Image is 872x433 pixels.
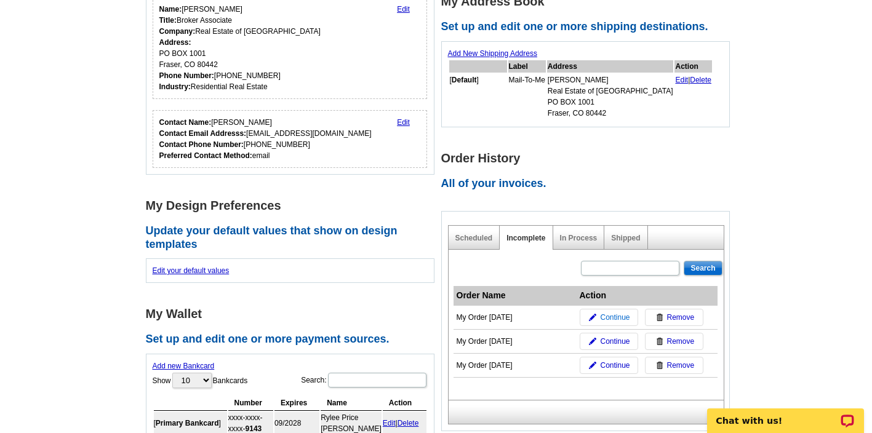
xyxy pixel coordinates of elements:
strong: Title: [159,16,177,25]
img: pencil-icon.gif [589,314,596,321]
b: Primary Bankcard [156,419,219,427]
div: My Order [DATE] [457,360,574,371]
a: Add New Shipping Address [448,49,537,58]
div: My Order [DATE] [457,336,574,347]
strong: Industry: [159,82,191,91]
a: Edit [397,5,410,14]
label: Search: [301,371,427,389]
a: Continue [580,357,638,374]
td: [PERSON_NAME] Real Estate of [GEOGRAPHIC_DATA] PO BOX 1001 Fraser, CO 80442 [547,74,674,119]
img: trashcan-icon.gif [656,314,663,321]
strong: Contact Email Addresss: [159,129,247,138]
strong: Name: [159,5,182,14]
img: trashcan-icon.gif [656,338,663,345]
th: Expires [274,395,319,411]
th: Order Name [454,286,577,306]
strong: Contact Name: [159,118,212,127]
b: Default [452,76,477,84]
a: Edit [675,76,688,84]
img: pencil-icon.gif [589,338,596,345]
a: Edit [397,118,410,127]
a: Continue [580,309,638,326]
a: Delete [690,76,711,84]
strong: Preferred Contact Method: [159,151,252,160]
span: Remove [667,360,695,371]
input: Search: [328,373,426,387]
img: pencil-icon.gif [589,362,596,369]
strong: Phone Number: [159,71,214,80]
th: Number [228,395,273,411]
div: [PERSON_NAME] Broker Associate Real Estate of [GEOGRAPHIC_DATA] PO BOX 1001 Fraser, CO 80442 [PHO... [159,4,321,92]
h1: My Design Preferences [146,199,441,212]
strong: 9143 [246,424,262,433]
span: Remove [667,312,695,323]
select: ShowBankcards [172,373,212,388]
a: Edit [383,419,396,427]
th: Action [577,286,718,306]
th: Action [674,60,712,73]
a: Incomplete [506,234,545,242]
input: Search [684,261,722,276]
a: Scheduled [455,234,493,242]
strong: Address: [159,38,191,47]
h1: Order History [441,152,737,165]
span: Remove [667,336,695,347]
h2: Set up and edit one or more shipping destinations. [441,20,737,34]
div: [PERSON_NAME] [EMAIL_ADDRESS][DOMAIN_NAME] [PHONE_NUMBER] email [159,117,372,161]
h2: All of your invoices. [441,177,737,191]
div: Who should we contact regarding order issues? [153,110,428,168]
strong: Contact Phone Number: [159,140,244,149]
div: My Order [DATE] [457,312,574,323]
td: [ ] [449,74,507,119]
th: Label [508,60,546,73]
th: Name [321,395,382,411]
a: In Process [560,234,598,242]
img: trashcan-icon.gif [656,362,663,369]
td: Mail-To-Me [508,74,546,119]
label: Show Bankcards [153,371,248,389]
a: Shipped [611,234,640,242]
a: Edit your default values [153,266,230,275]
th: Action [383,395,426,411]
h2: Update your default values that show on design templates [146,224,441,251]
td: | [674,74,712,119]
span: Continue [600,360,630,371]
iframe: LiveChat chat widget [699,394,872,433]
span: Continue [600,312,630,323]
a: Delete [398,419,419,427]
a: Add new Bankcard [153,362,215,370]
th: Address [547,60,674,73]
a: Continue [580,333,638,350]
span: Continue [600,336,630,347]
strong: Company: [159,27,196,36]
h1: My Wallet [146,308,441,320]
h2: Set up and edit one or more payment sources. [146,333,441,346]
